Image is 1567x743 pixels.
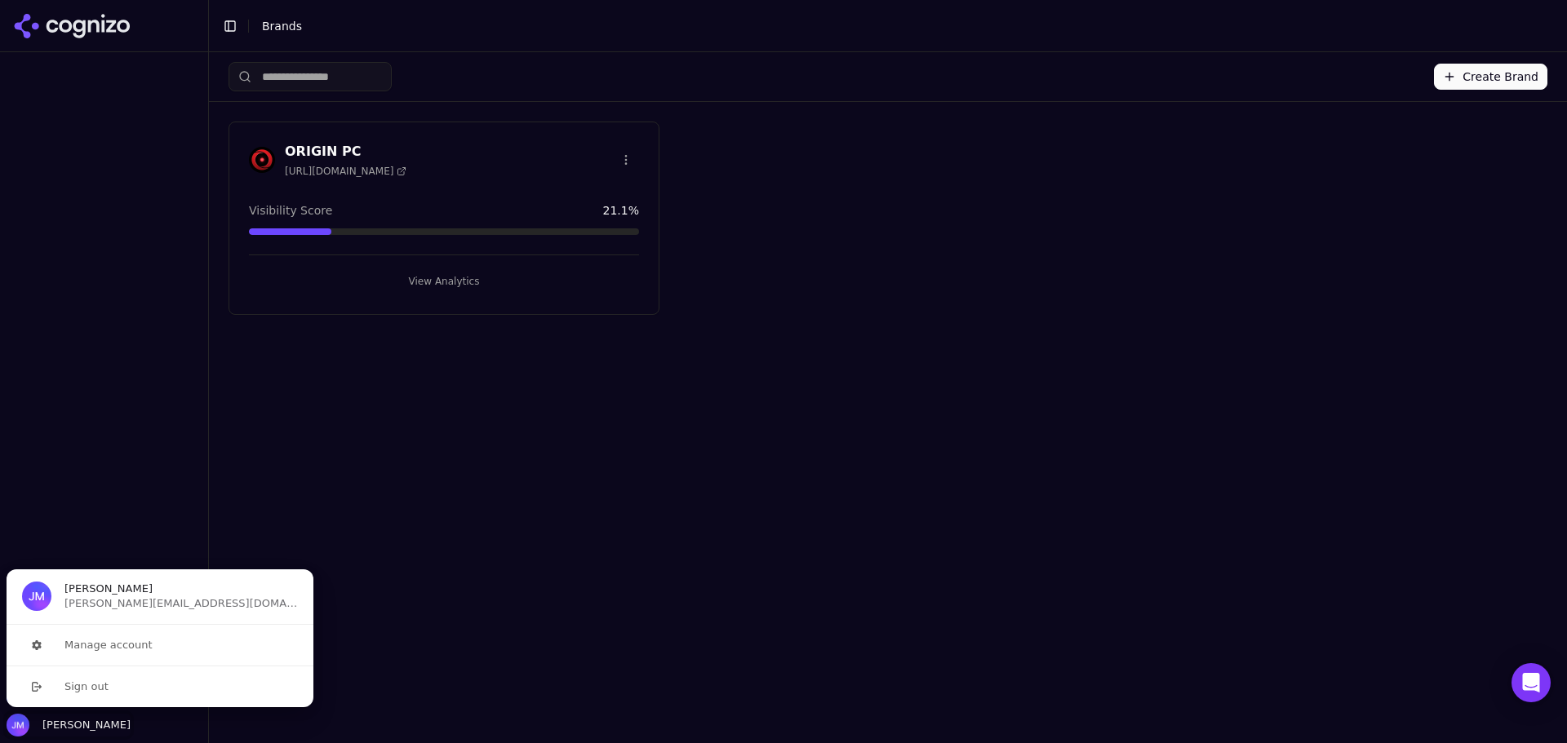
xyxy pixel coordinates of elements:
img: Jesse Mak [7,714,29,736]
img: Jesse Mak [22,582,51,611]
div: User button popover [7,569,313,707]
button: Create Brand [1434,64,1547,90]
div: Open Intercom Messenger [1512,663,1551,702]
button: Close user button [7,714,131,736]
span: Brands [262,20,302,33]
h3: ORIGIN PC [285,142,406,161]
span: 21.1 % [603,202,639,219]
span: [PERSON_NAME][EMAIL_ADDRESS][DOMAIN_NAME] [64,596,298,611]
button: Sign out [6,666,314,707]
span: [PERSON_NAME] [64,582,153,596]
img: ORIGIN PC [249,147,275,173]
span: [PERSON_NAME] [36,718,131,732]
span: [URL][DOMAIN_NAME] [285,165,406,178]
span: Visibility Score [249,202,332,219]
nav: breadcrumb [262,18,1521,34]
button: Manage account [6,625,314,666]
button: View Analytics [249,268,639,294]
